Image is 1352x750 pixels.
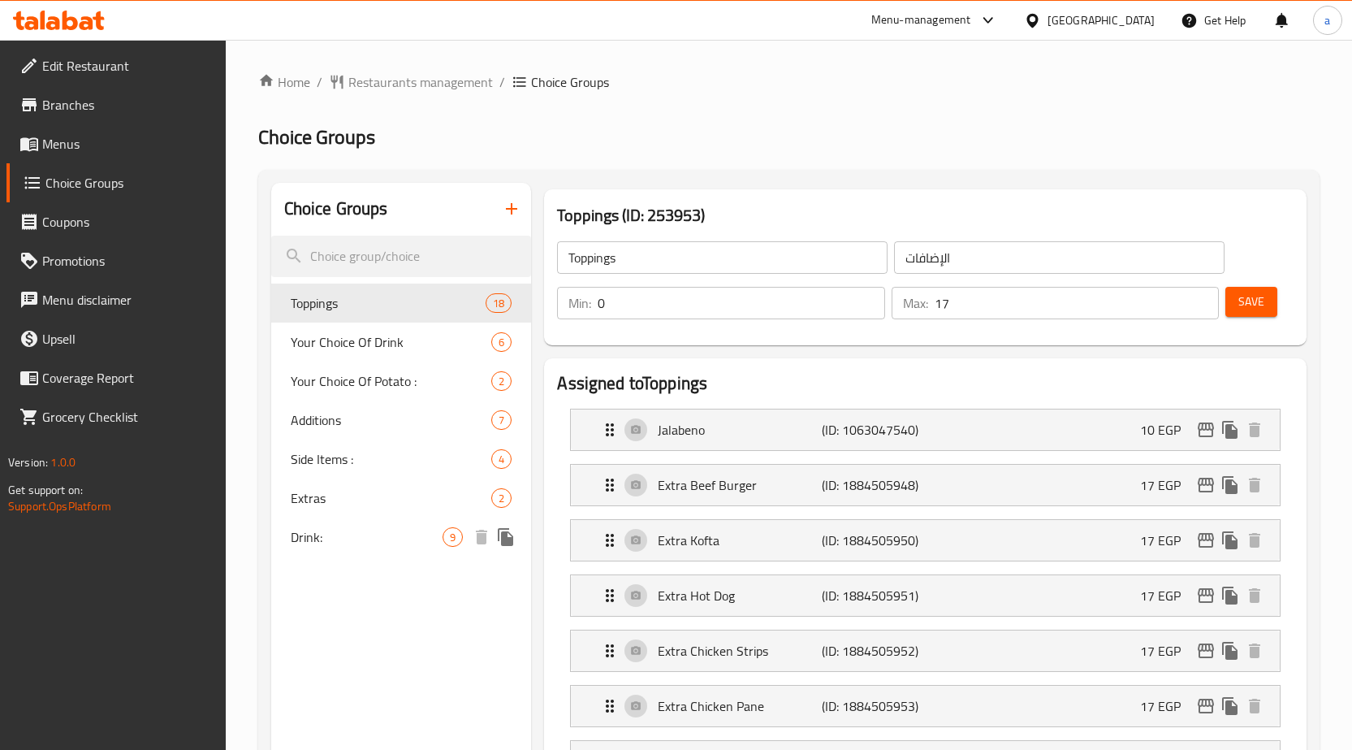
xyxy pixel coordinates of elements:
li: Expand [557,402,1294,457]
button: edit [1194,528,1218,553]
div: Your Choice Of Potato :2 [271,362,532,401]
div: Choices [491,488,512,508]
div: Drink:9deleteduplicate [271,518,532,557]
div: Choices [486,293,512,313]
p: Jalabeno [658,420,822,440]
a: Menus [6,124,226,163]
p: 17 EGP [1140,641,1194,661]
p: (ID: 1884505951) [822,586,931,605]
span: 4 [492,452,511,467]
div: Your Choice Of Drink6 [271,323,532,362]
p: Extra Hot Dog [658,586,822,605]
a: Choice Groups [6,163,226,202]
span: Your Choice Of Drink [291,332,492,352]
span: Coverage Report [42,368,213,388]
span: Your Choice Of Potato : [291,371,492,391]
div: Expand [571,575,1280,616]
p: 17 EGP [1140,475,1194,495]
a: Coverage Report [6,358,226,397]
span: Side Items : [291,449,492,469]
div: Toppings18 [271,284,532,323]
a: Home [258,72,310,92]
span: 1.0.0 [50,452,76,473]
button: delete [469,525,494,549]
a: Upsell [6,319,226,358]
span: a [1324,11,1330,29]
span: Promotions [42,251,213,271]
span: Toppings [291,293,486,313]
span: Restaurants management [348,72,493,92]
span: Additions [291,410,492,430]
p: 17 EGP [1140,696,1194,716]
li: Expand [557,457,1294,513]
span: 2 [492,491,511,506]
p: (ID: 1884505948) [822,475,931,495]
div: Expand [571,410,1280,450]
span: Extras [291,488,492,508]
input: search [271,236,532,277]
p: (ID: 1884505952) [822,641,931,661]
span: Menus [42,134,213,154]
span: Choice Groups [45,173,213,193]
span: 9 [443,530,462,545]
div: Choices [491,332,512,352]
p: 10 EGP [1140,420,1194,440]
span: 2 [492,374,511,389]
a: Branches [6,85,226,124]
button: edit [1194,694,1218,718]
li: Expand [557,678,1294,734]
button: edit [1194,639,1218,663]
button: delete [1242,639,1267,663]
nav: breadcrumb [258,72,1320,92]
button: duplicate [1218,418,1242,442]
div: [GEOGRAPHIC_DATA] [1047,11,1155,29]
li: Expand [557,568,1294,623]
div: Choices [491,449,512,469]
a: Restaurants management [329,72,493,92]
div: Expand [571,520,1280,561]
div: Choices [491,410,512,430]
span: 6 [492,335,511,350]
span: Save [1238,292,1264,312]
a: Grocery Checklist [6,397,226,436]
a: Promotions [6,241,226,280]
span: Drink: [291,527,443,547]
button: duplicate [1218,528,1242,553]
button: duplicate [1218,639,1242,663]
a: Coupons [6,202,226,241]
button: delete [1242,418,1267,442]
span: Version: [8,452,48,473]
div: Choices [443,527,463,547]
span: 18 [486,296,511,311]
h3: Toppings (ID: 253953) [557,202,1294,228]
p: (ID: 1063047540) [822,420,931,440]
button: duplicate [1218,583,1242,608]
p: (ID: 1884505950) [822,531,931,550]
li: Expand [557,623,1294,678]
p: (ID: 1884505953) [822,696,931,716]
div: Extras2 [271,479,532,518]
div: Choices [491,371,512,391]
a: Menu disclaimer [6,280,226,319]
span: Edit Restaurant [42,56,213,76]
p: 17 EGP [1140,531,1194,550]
div: Side Items :4 [271,440,532,479]
button: delete [1242,694,1267,718]
span: Get support on: [8,479,83,501]
button: duplicate [1218,694,1242,718]
div: Expand [571,631,1280,671]
span: Choice Groups [531,72,609,92]
span: Upsell [42,329,213,349]
p: Extra Kofta [658,531,822,550]
button: delete [1242,528,1267,553]
button: duplicate [1218,473,1242,497]
button: Save [1225,287,1277,317]
p: 17 EGP [1140,586,1194,605]
p: Extra Chicken Strips [658,641,822,661]
span: 7 [492,413,511,428]
li: Expand [557,513,1294,568]
button: duplicate [494,525,518,549]
p: Min: [568,293,591,313]
li: / [499,72,505,92]
span: Branches [42,95,213,115]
